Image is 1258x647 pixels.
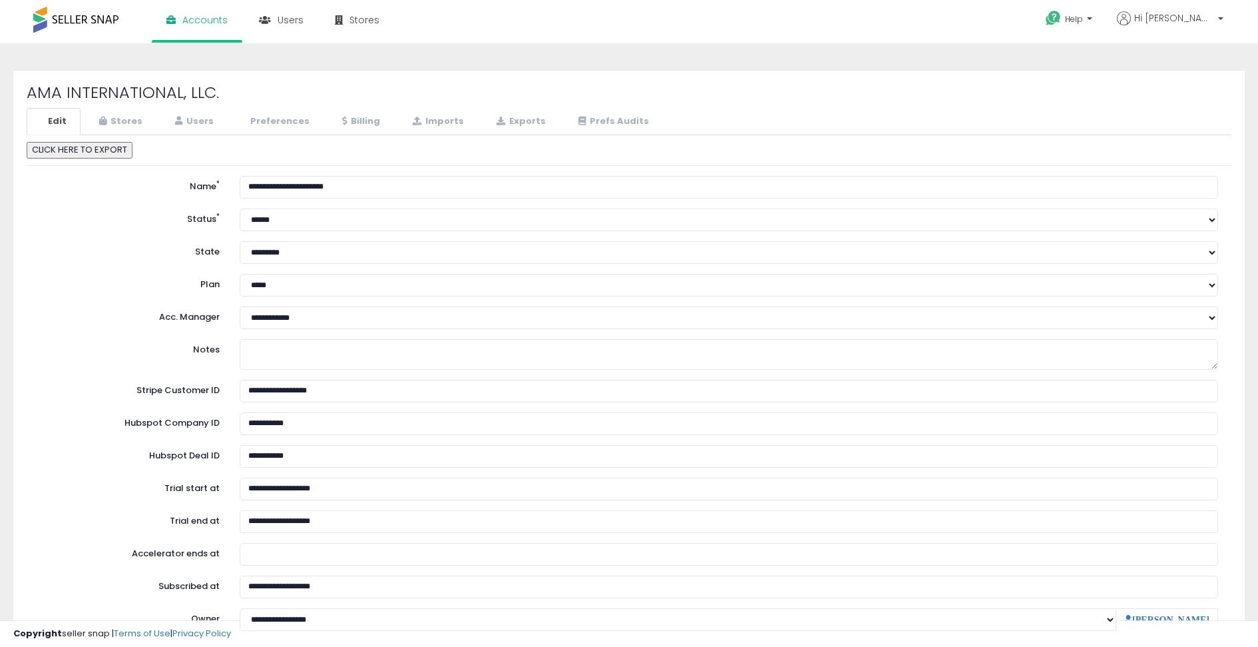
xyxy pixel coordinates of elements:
[27,142,132,159] button: CLICK HERE TO EXPORT
[30,274,230,291] label: Plan
[27,108,81,135] a: Edit
[1124,615,1209,624] a: [PERSON_NAME]
[229,108,323,135] a: Preferences
[30,576,230,593] label: Subscribed at
[1134,11,1214,25] span: Hi [PERSON_NAME]
[27,84,1231,101] h2: AMA INTERNATIONAL, LLC.
[30,380,230,397] label: Stripe Customer ID
[82,108,156,135] a: Stores
[30,241,230,259] label: State
[114,627,170,640] a: Terms of Use
[172,627,231,640] a: Privacy Policy
[13,627,62,640] strong: Copyright
[1065,13,1083,25] span: Help
[1117,11,1223,41] a: Hi [PERSON_NAME]
[182,13,228,27] span: Accounts
[13,628,231,640] div: seller snap | |
[30,445,230,462] label: Hubspot Deal ID
[1045,10,1062,27] i: Get Help
[561,108,663,135] a: Prefs Audits
[30,412,230,430] label: Hubspot Company ID
[278,13,304,27] span: Users
[479,108,560,135] a: Exports
[30,176,230,193] label: Name
[30,510,230,528] label: Trial end at
[30,339,230,356] label: Notes
[191,613,220,626] label: Owner
[30,478,230,495] label: Trial start at
[30,543,230,560] label: Accelerator ends at
[349,13,379,27] span: Stores
[325,108,394,135] a: Billing
[30,307,230,324] label: Acc. Manager
[158,108,228,135] a: Users
[30,209,230,226] label: Status
[395,108,478,135] a: Imports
